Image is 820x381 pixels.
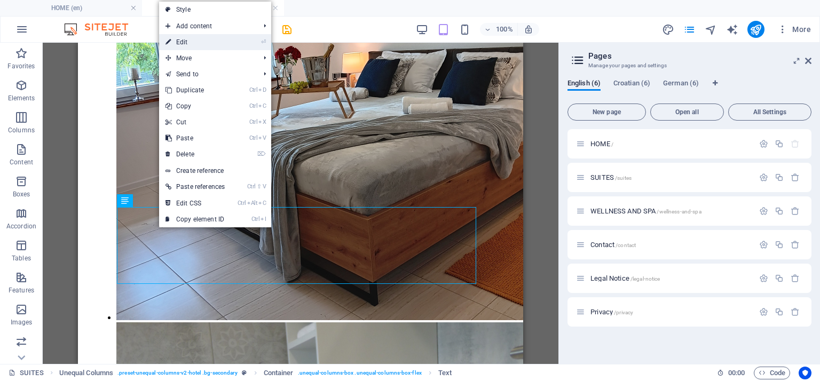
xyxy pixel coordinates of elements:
p: Images [11,318,33,327]
p: Accordion [6,222,36,231]
a: ⏎Edit [159,34,231,50]
i: ⇧ [257,183,262,190]
button: More [773,21,815,38]
p: Columns [8,126,35,134]
i: Ctrl [247,183,256,190]
h4: SUITES (en) [142,2,284,14]
span: Click to select. Double-click to edit [59,367,113,379]
span: More [777,24,811,35]
a: CtrlICopy element ID [159,211,231,227]
div: Remove [791,307,800,316]
i: X [258,118,266,125]
div: Duplicate [775,173,784,182]
div: Settings [759,139,768,148]
p: Tables [12,254,31,263]
button: Usercentrics [799,367,811,379]
a: CtrlAltCEdit CSS [159,195,231,211]
p: Content [10,158,33,166]
div: Settings [759,307,768,316]
span: : [736,369,737,377]
span: New page [572,109,641,115]
a: CtrlDDuplicate [159,82,231,98]
i: On resize automatically adjust zoom level to fit chosen device. [524,25,533,34]
div: Settings [759,240,768,249]
p: Features [9,286,34,295]
div: Legal Notice/legal-notice [587,275,754,282]
span: Click to select. Double-click to edit [264,367,294,379]
span: Add content [159,18,255,34]
i: D [258,86,266,93]
p: Favorites [7,62,35,70]
span: Click to open page [590,308,633,316]
button: save [280,23,293,36]
button: design [662,23,675,36]
div: Settings [759,173,768,182]
i: Ctrl [249,134,258,141]
img: Editor Logo [61,23,141,36]
div: Contact/contact [587,241,754,248]
h3: Manage your pages and settings [588,61,790,70]
span: 00 00 [728,367,745,379]
i: Ctrl [249,102,258,109]
span: Code [759,367,785,379]
i: Design (Ctrl+Alt+Y) [662,23,674,36]
a: Ctrl⇧VPaste references [159,179,231,195]
div: Duplicate [775,307,784,316]
div: HOME/ [587,140,754,147]
span: /suites [615,175,632,181]
i: Publish [750,23,762,36]
div: Duplicate [775,139,784,148]
span: /wellness-and-spa [657,209,701,215]
i: Alt [247,200,258,207]
span: Click to open page [590,207,701,215]
span: Click to open page [590,140,613,148]
i: ⏎ [261,38,266,45]
a: CtrlXCut [159,114,231,130]
button: All Settings [728,104,811,121]
span: Open all [655,109,719,115]
span: Click to open page [590,274,660,282]
button: navigator [705,23,717,36]
i: V [258,134,266,141]
button: publish [747,21,764,38]
p: Slider [13,350,30,359]
div: Duplicate [775,240,784,249]
button: pages [683,23,696,36]
h6: 100% [496,23,513,36]
div: Remove [791,274,800,283]
div: Remove [791,173,800,182]
h6: Session time [717,367,745,379]
button: Code [754,367,790,379]
i: ⌦ [257,150,266,157]
div: Privacy/privacy [587,308,754,315]
div: Settings [759,274,768,283]
span: /legal-notice [630,276,660,282]
div: Duplicate [775,274,784,283]
a: Style [159,2,271,18]
a: CtrlVPaste [159,130,231,146]
a: Send to [159,66,255,82]
p: Elements [8,94,35,102]
i: AI Writer [726,23,738,36]
button: Open all [650,104,724,121]
i: Ctrl [238,200,246,207]
nav: breadcrumb [59,367,452,379]
div: Settings [759,207,768,216]
div: Language Tabs [567,79,811,99]
span: Move [159,50,255,66]
span: Click to open page [590,241,636,249]
div: Duplicate [775,207,784,216]
button: text_generator [726,23,739,36]
i: C [258,200,266,207]
i: V [263,183,266,190]
div: WELLNESS AND SPA/wellness-and-spa [587,208,754,215]
div: SUITES/suites [587,174,754,181]
p: Boxes [13,190,30,199]
span: / [611,141,613,147]
i: Ctrl [251,216,260,223]
i: Navigator [705,23,717,36]
a: Click to cancel selection. Double-click to open Pages [9,367,44,379]
span: Click to select. Double-click to edit [438,367,452,379]
div: Remove [791,207,800,216]
i: Save (Ctrl+S) [281,23,293,36]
